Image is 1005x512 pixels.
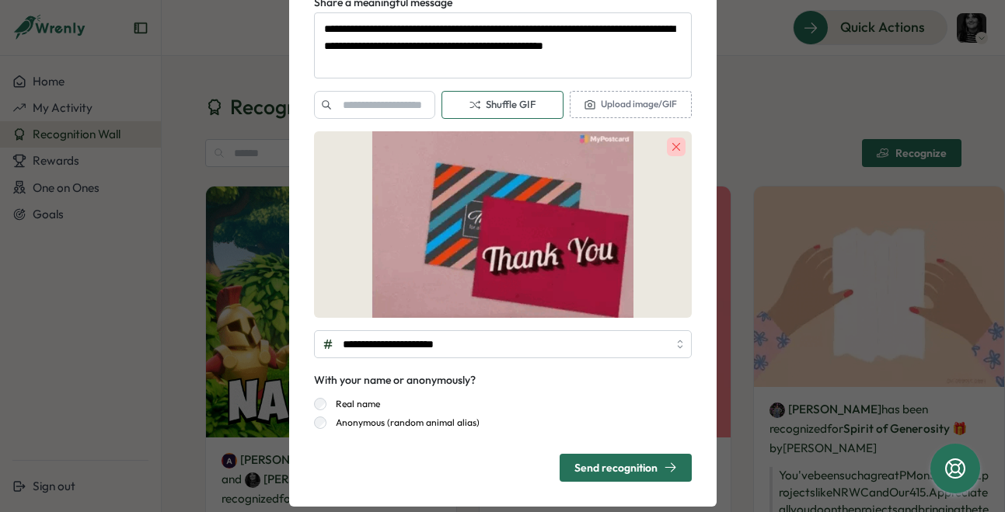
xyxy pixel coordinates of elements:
[560,454,692,482] button: Send recognition
[326,416,480,429] label: Anonymous (random animal alias)
[469,98,536,112] span: Shuffle GIF
[326,398,380,410] label: Real name
[574,461,677,474] div: Send recognition
[314,131,692,318] img: gif
[441,91,564,119] button: Shuffle GIF
[314,372,476,389] div: With your name or anonymously?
